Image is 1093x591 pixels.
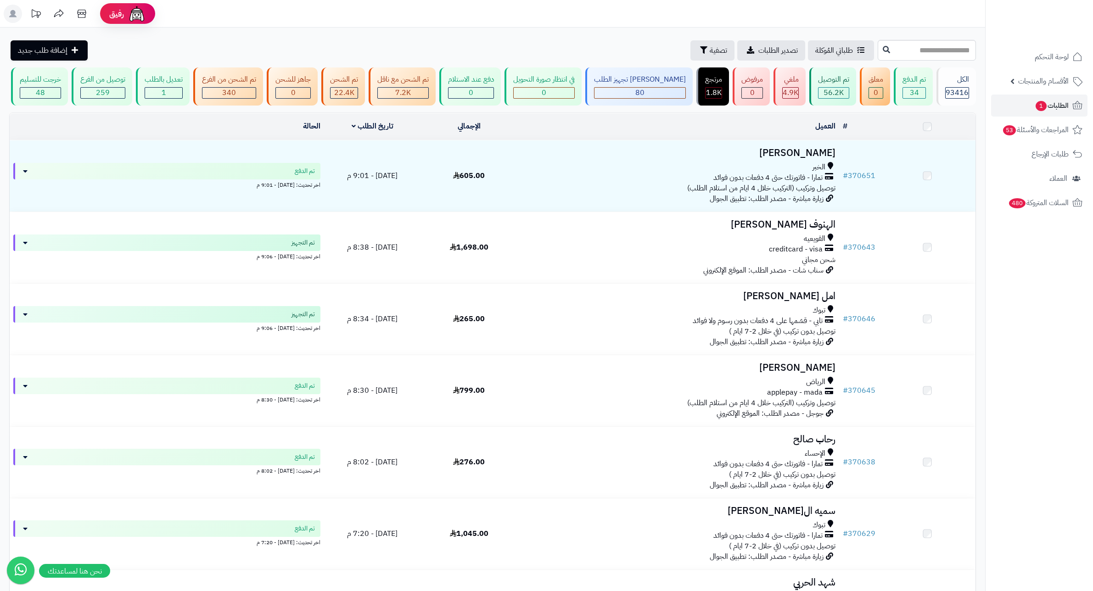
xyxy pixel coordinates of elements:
div: اخر تحديث: [DATE] - 8:02 م [13,465,320,475]
span: [DATE] - 8:38 م [347,242,398,253]
a: #370643 [843,242,875,253]
span: تمارا - فاتورتك حتى 4 دفعات بدون فوائد [713,530,823,541]
div: تم الشحن [330,74,358,85]
span: سناب شات - مصدر الطلب: الموقع الإلكتروني [703,265,824,276]
div: 0 [869,88,883,98]
a: في انتظار صورة التحويل 0 [503,67,583,106]
a: مرتجع 1.8K [695,67,731,106]
a: لوحة التحكم [991,46,1087,68]
div: الكل [945,74,969,85]
a: تم الشحن 22.4K [319,67,367,106]
div: خرجت للتسليم [20,74,61,85]
span: الطلبات [1035,99,1069,112]
span: # [843,242,848,253]
span: [DATE] - 9:01 م [347,170,398,181]
span: 0 [291,87,296,98]
a: العميل [815,121,835,132]
div: 4939 [783,88,798,98]
h3: [PERSON_NAME] [521,362,835,373]
span: 1.8K [706,87,722,98]
div: 22426 [331,88,358,98]
div: 34 [903,88,925,98]
span: 7.2K [395,87,411,98]
div: تعديل بالطلب [145,74,183,85]
span: الإحساء [805,448,825,459]
span: تبوك [813,520,825,530]
a: # [843,121,847,132]
span: 56.2K [824,87,844,98]
span: إضافة طلب جديد [18,45,67,56]
div: توصيل من الفرع [80,74,125,85]
a: الطلبات1 [991,95,1087,117]
a: تعديل بالطلب 1 [134,67,191,106]
div: مرتجع [705,74,722,85]
span: 0 [469,87,473,98]
span: 0 [874,87,878,98]
a: #370629 [843,528,875,539]
a: #370638 [843,457,875,468]
a: تحديثات المنصة [24,5,47,25]
div: معلق [869,74,883,85]
div: 1784 [706,88,722,98]
span: 80 [635,87,645,98]
span: 265.00 [453,313,485,324]
span: تم الدفع [295,167,315,176]
span: 93416 [946,87,969,98]
div: اخر تحديث: [DATE] - 7:20 م [13,537,320,546]
button: تصفية [690,40,734,61]
a: توصيل من الفرع 259 [70,67,134,106]
span: جوجل - مصدر الطلب: الموقع الإلكتروني [717,408,824,419]
div: 340 [202,88,256,98]
a: تم الشحن من الفرع 340 [191,67,265,106]
span: 48 [36,87,45,98]
a: دفع عند الاستلام 0 [437,67,503,106]
span: تابي - قسّمها على 4 دفعات بدون رسوم ولا فوائد [693,316,823,326]
span: زيارة مباشرة - مصدر الطلب: تطبيق الجوال [710,479,824,491]
span: تصدير الطلبات [758,45,798,56]
div: مرفوض [741,74,763,85]
span: توصيل بدون تركيب (في خلال 2-7 ايام ) [729,326,835,337]
span: 0 [750,87,755,98]
div: تم الدفع [902,74,926,85]
span: 276.00 [453,457,485,468]
div: 7223 [378,88,428,98]
span: 34 [910,87,919,98]
span: 480 [1009,198,1026,208]
span: رفيق [109,8,124,19]
a: تم الشحن مع ناقل 7.2K [367,67,437,106]
span: شحن مجاني [802,254,835,265]
div: جاهز للشحن [275,74,311,85]
div: 0 [742,88,762,98]
a: جاهز للشحن 0 [265,67,319,106]
a: طلبات الإرجاع [991,143,1087,165]
span: توصيل وتركيب (التركيب خلال 4 ايام من استلام الطلب) [687,397,835,408]
span: # [843,313,848,324]
div: اخر تحديث: [DATE] - 8:30 م [13,394,320,404]
span: # [843,385,848,396]
span: creditcard - visa [769,244,823,255]
a: المراجعات والأسئلة53 [991,119,1087,141]
span: تم الدفع [295,381,315,390]
span: 22.4K [334,87,354,98]
span: الخبر [813,162,825,173]
span: 4.9K [783,87,798,98]
a: مرفوض 0 [731,67,772,106]
span: تصفية [710,45,727,56]
div: 1 [145,88,182,98]
span: 0 [542,87,546,98]
span: تبوك [813,305,825,316]
span: 1 [1036,101,1047,111]
h3: رحاب صالح [521,434,835,445]
a: إضافة طلب جديد [11,40,88,61]
span: تم الدفع [295,524,315,533]
span: تم التجهيز [291,310,315,319]
a: الإجمالي [458,121,481,132]
div: اخر تحديث: [DATE] - 9:01 م [13,179,320,189]
span: applepay - mada [767,387,823,398]
a: تاريخ الطلب [352,121,393,132]
img: logo-2.png [1031,22,1084,42]
h3: الهنوف [PERSON_NAME] [521,219,835,230]
span: تمارا - فاتورتك حتى 4 دفعات بدون فوائد [713,459,823,469]
span: العملاء [1049,172,1067,185]
span: 605.00 [453,170,485,181]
